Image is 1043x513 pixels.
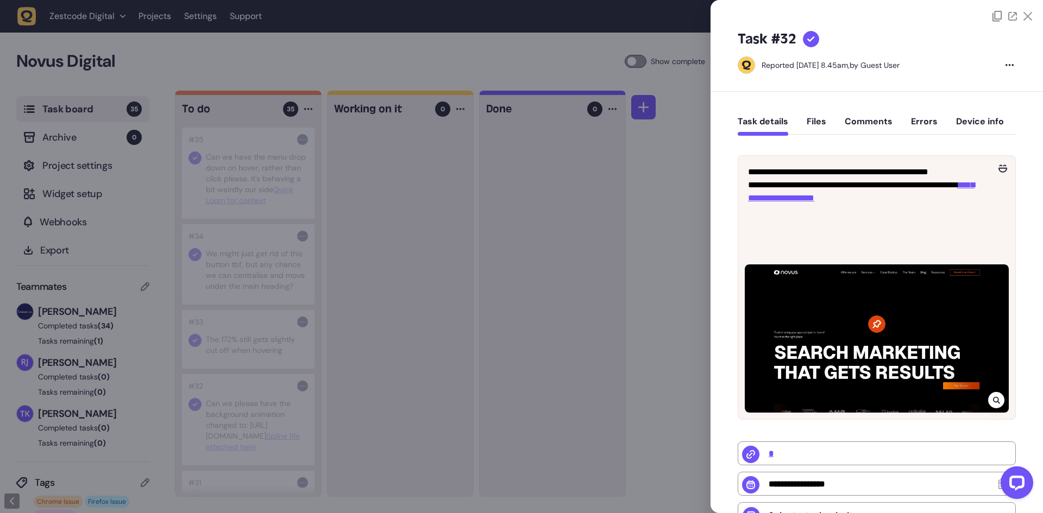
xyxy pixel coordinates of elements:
button: Task details [738,116,788,136]
div: by Guest User [762,60,900,71]
button: Files [807,116,826,136]
iframe: LiveChat chat widget [992,462,1038,508]
button: Comments [845,116,893,136]
button: Errors [911,116,938,136]
button: Device info [956,116,1004,136]
div: Reported [DATE] 8.45am, [762,60,850,70]
h5: Task #32 [738,30,796,48]
img: Guest User [738,57,755,73]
